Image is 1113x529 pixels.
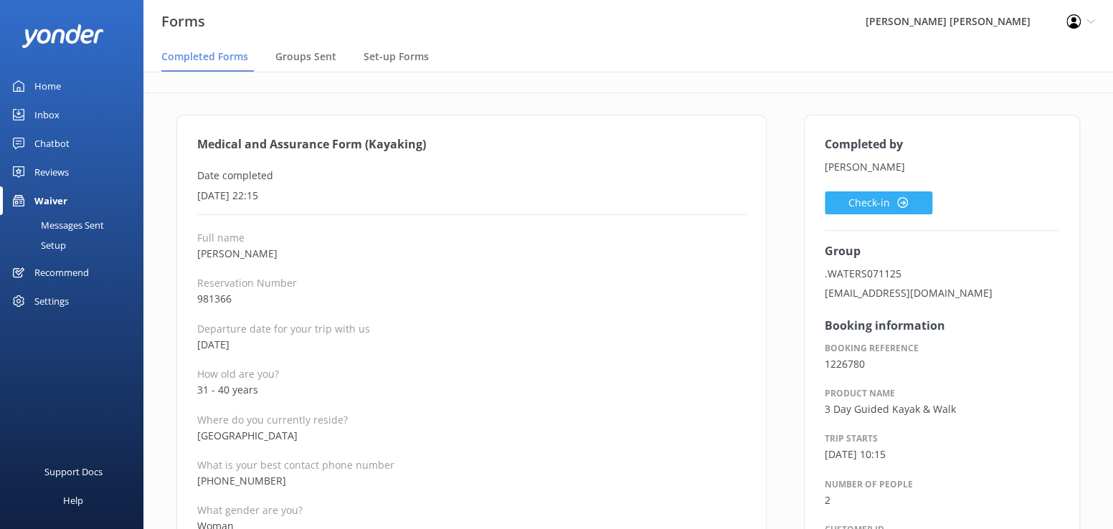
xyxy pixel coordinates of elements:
[825,432,1059,445] p: Trip starts
[197,413,746,426] p: Where do you currently reside?
[9,235,143,255] a: Setup
[197,188,746,204] p: [DATE] 22:15
[825,285,1059,301] p: [EMAIL_ADDRESS][DOMAIN_NAME]
[825,266,1059,282] p: .WATERS071125
[197,473,746,489] p: [PHONE_NUMBER]
[197,231,746,244] p: Full name
[9,215,104,235] div: Messages Sent
[825,341,1059,355] p: Booking reference
[34,186,67,215] div: Waiver
[825,356,1059,372] p: 1226780
[825,401,1059,417] p: 3 Day Guided Kayak & Walk
[9,235,66,255] div: Setup
[825,135,1059,154] h4: Completed by
[825,477,1059,491] p: Number of people
[825,242,1059,261] h4: Group
[197,276,746,290] p: Reservation Number
[197,337,746,353] p: [DATE]
[161,49,248,64] span: Completed Forms
[197,135,746,154] h4: Medical and Assurance Form (Kayaking)
[197,428,746,444] p: [GEOGRAPHIC_DATA]
[825,492,1059,508] p: 2
[825,317,1059,335] h4: Booking information
[34,158,69,186] div: Reviews
[197,458,746,472] p: What is your best contact phone number
[825,159,1059,175] p: [PERSON_NAME]
[197,322,746,335] p: Departure date for your trip with us
[197,291,746,307] p: 981366
[34,129,70,158] div: Chatbot
[825,191,932,214] button: Check-in
[34,72,61,100] div: Home
[197,382,746,398] p: 31 - 40 years
[825,386,1059,400] p: Product name
[197,168,746,184] p: Date completed
[197,246,746,262] p: [PERSON_NAME]
[34,287,69,315] div: Settings
[9,215,143,235] a: Messages Sent
[34,100,60,129] div: Inbox
[364,49,429,64] span: Set-up Forms
[197,503,746,517] p: What gender are you?
[825,447,1059,462] p: [DATE] 10:15
[275,49,336,64] span: Groups Sent
[63,486,83,515] div: Help
[161,10,205,33] h3: Forms
[22,24,104,48] img: yonder-white-logo.png
[44,457,103,486] div: Support Docs
[197,367,746,381] p: How old are you?
[34,258,89,287] div: Recommend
